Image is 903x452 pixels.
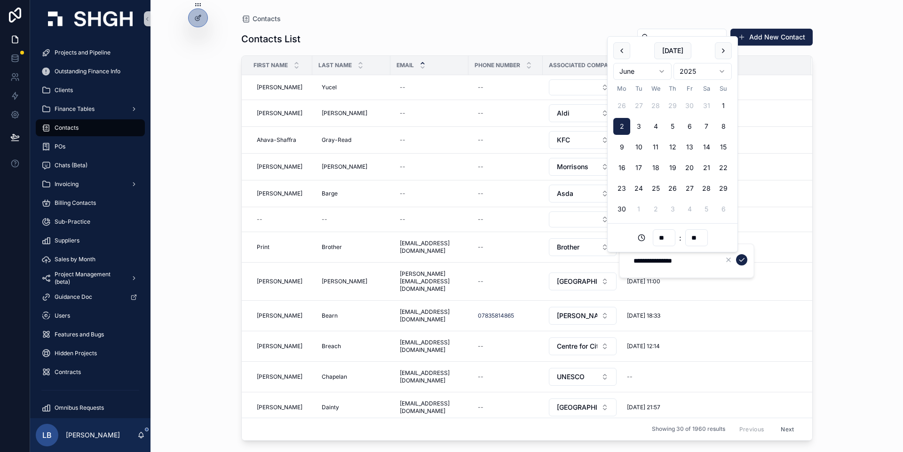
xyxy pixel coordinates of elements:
div: : [613,229,732,246]
a: Hidden Projects [36,345,145,362]
a: [PERSON_NAME] [253,369,307,384]
a: [EMAIL_ADDRESS][DOMAIN_NAME] [396,304,463,327]
span: [EMAIL_ADDRESS][DOMAIN_NAME] [400,308,459,323]
a: Outstanding Finance Info [36,63,145,80]
a: -- [474,159,537,174]
a: -- [474,80,537,95]
a: [EMAIL_ADDRESS][DOMAIN_NAME] [396,396,463,419]
th: Wednesday [647,84,664,94]
span: [DATE] 11:00 [627,278,660,285]
a: [PERSON_NAME] [253,400,307,415]
a: Yucel [318,80,385,95]
span: [PERSON_NAME] [257,190,302,197]
span: Project Management (beta) [55,271,123,286]
span: Invoicing [55,180,79,188]
button: Wednesday, 4 June 2025 [647,118,664,135]
a: -- [396,159,463,174]
span: Brother [557,242,579,252]
span: [GEOGRAPHIC_DATA] [557,403,597,412]
span: Sub-Practice [55,218,90,226]
a: -- [474,339,537,354]
a: [EMAIL_ADDRESS][DOMAIN_NAME] [396,236,463,258]
button: Monday, 26 May 2025 [613,97,630,114]
button: Saturday, 14 June 2025 [698,139,715,156]
button: Add New Contact [730,29,813,46]
span: Suppliers [55,237,79,244]
div: -- [478,190,483,197]
span: [PERSON_NAME][EMAIL_ADDRESS][DOMAIN_NAME] [400,270,459,293]
button: Select Button [549,211,617,227]
button: Friday, 20 June 2025 [681,159,698,176]
button: Select Button [549,158,617,176]
a: Contacts [241,14,281,23]
span: Omnibus Requests [55,404,104,412]
button: Sunday, 6 July 2025 [715,201,732,218]
a: Project Management (beta) [36,270,145,287]
span: [PERSON_NAME] [322,278,367,285]
span: Guidance Doc [55,293,92,301]
a: Select Button [548,337,617,356]
button: Tuesday, 1 July 2025 [630,201,647,218]
table: June 2025 [613,84,732,218]
button: Friday, 27 June 2025 [681,180,698,197]
span: [PERSON_NAME] [257,163,302,171]
button: Saturday, 5 July 2025 [698,201,715,218]
a: [PERSON_NAME] [318,274,385,289]
div: -- [322,216,327,223]
button: Thursday, 12 June 2025 [664,139,681,156]
button: Select Button [549,131,617,149]
th: Thursday [664,84,681,94]
button: Wednesday, 2 July 2025 [647,201,664,218]
span: [PERSON_NAME] [257,278,302,285]
a: Ahava-Shaffra [253,132,307,148]
div: -- [627,373,633,381]
a: [PERSON_NAME] [253,339,307,354]
span: POs [55,143,65,150]
button: Saturday, 31 May 2025 [698,97,715,114]
button: Saturday, 7 June 2025 [698,118,715,135]
button: Thursday, 3 July 2025 [664,201,681,218]
span: Clients [55,86,73,94]
a: -- [396,106,463,121]
div: -- [478,109,483,117]
a: [PERSON_NAME][EMAIL_ADDRESS][DOMAIN_NAME] [396,266,463,296]
span: Contacts [253,14,281,23]
a: Select Button [548,238,617,257]
button: Thursday, 19 June 2025 [664,159,681,176]
span: Associated Company [549,62,617,69]
a: [DATE] 18:33 [623,308,800,323]
button: Wednesday, 28 May 2025 [647,97,664,114]
a: 07835814865 [478,312,514,320]
button: Wednesday, 25 June 2025 [647,180,664,197]
span: Bearn [322,312,338,320]
a: -- [396,186,463,201]
a: Select Button [548,272,617,291]
a: Chats (Beta) [36,157,145,174]
span: Contracts [55,368,81,376]
button: Select Button [549,398,617,416]
span: [PERSON_NAME] [257,84,302,91]
button: Select Button [549,368,617,386]
h1: Contacts List [241,32,301,46]
div: -- [478,216,483,223]
a: -- [474,240,537,255]
a: Print [253,240,307,255]
a: [EMAIL_ADDRESS][DOMAIN_NAME] [396,335,463,358]
div: -- [478,163,483,171]
span: UNESCO [557,372,585,382]
a: [EMAIL_ADDRESS][DOMAIN_NAME] [396,366,463,388]
a: -- [396,80,463,95]
span: [EMAIL_ADDRESS][DOMAIN_NAME] [400,339,459,354]
button: Monday, 30 June 2025 [613,201,630,218]
a: Sales by Month [36,251,145,268]
a: -- [474,132,537,148]
button: Tuesday, 3 June 2025 [630,118,647,135]
span: [PERSON_NAME] [257,312,302,320]
a: [PERSON_NAME] [253,80,307,95]
a: -- [474,106,537,121]
a: -- [396,132,463,148]
a: POs [36,138,145,155]
span: [PERSON_NAME] [322,109,367,117]
a: -- [474,369,537,384]
button: Sunday, 8 June 2025 [715,118,732,135]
